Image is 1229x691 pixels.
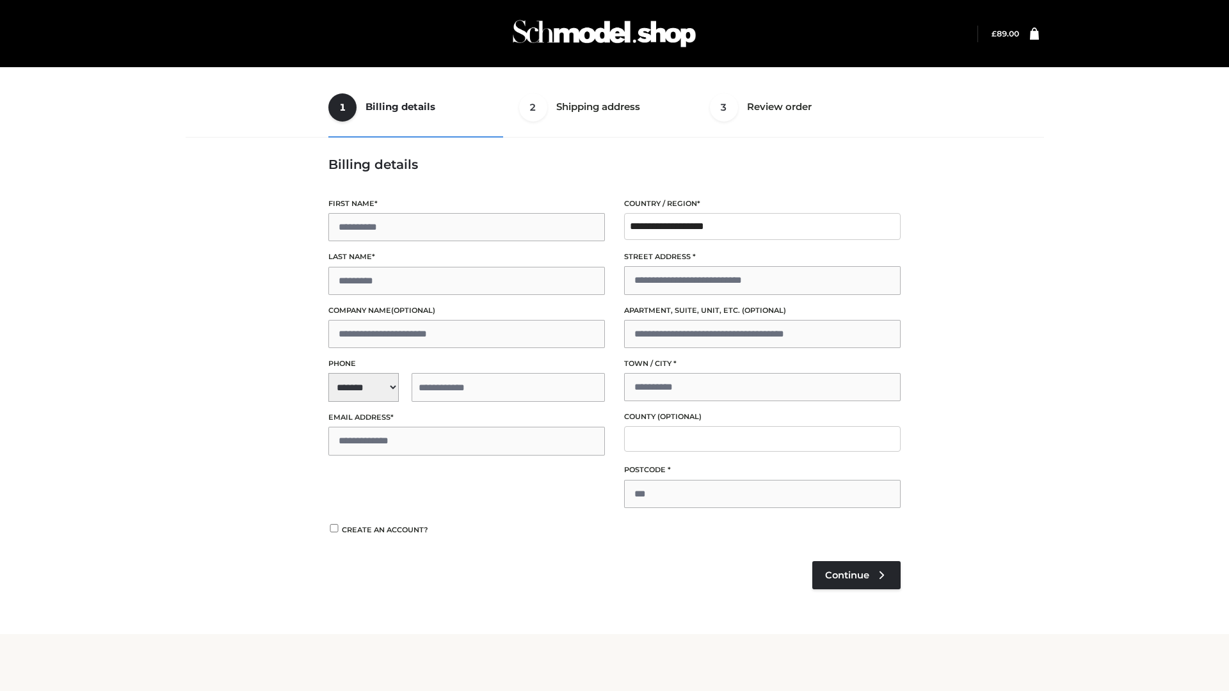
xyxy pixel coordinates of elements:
[328,305,605,317] label: Company name
[992,29,1019,38] a: £89.00
[328,198,605,210] label: First name
[657,412,702,421] span: (optional)
[328,524,340,532] input: Create an account?
[508,8,700,59] img: Schmodel Admin 964
[742,306,786,315] span: (optional)
[992,29,1019,38] bdi: 89.00
[812,561,901,589] a: Continue
[391,306,435,315] span: (optional)
[825,569,869,581] span: Continue
[328,157,901,172] h3: Billing details
[624,198,901,210] label: Country / Region
[328,358,605,370] label: Phone
[328,251,605,263] label: Last name
[624,411,901,423] label: County
[624,358,901,370] label: Town / City
[328,411,605,424] label: Email address
[624,305,901,317] label: Apartment, suite, unit, etc.
[992,29,997,38] span: £
[624,464,901,476] label: Postcode
[342,525,428,534] span: Create an account?
[624,251,901,263] label: Street address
